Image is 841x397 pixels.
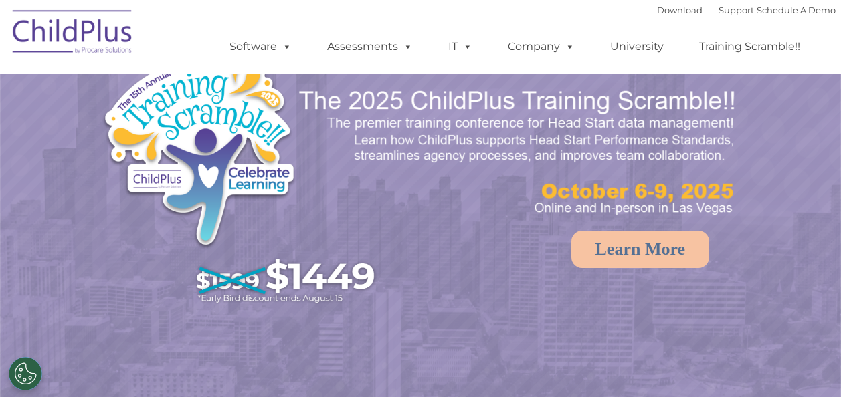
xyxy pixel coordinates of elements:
a: IT [435,33,486,60]
a: University [597,33,677,60]
a: Company [494,33,588,60]
img: ChildPlus by Procare Solutions [6,1,140,68]
a: Support [719,5,754,15]
a: Learn More [571,231,710,268]
font: | [657,5,836,15]
a: Software [216,33,305,60]
a: Schedule A Demo [757,5,836,15]
a: Download [657,5,703,15]
button: Cookies Settings [9,357,42,390]
a: Training Scramble!! [686,33,814,60]
a: Assessments [314,33,426,60]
